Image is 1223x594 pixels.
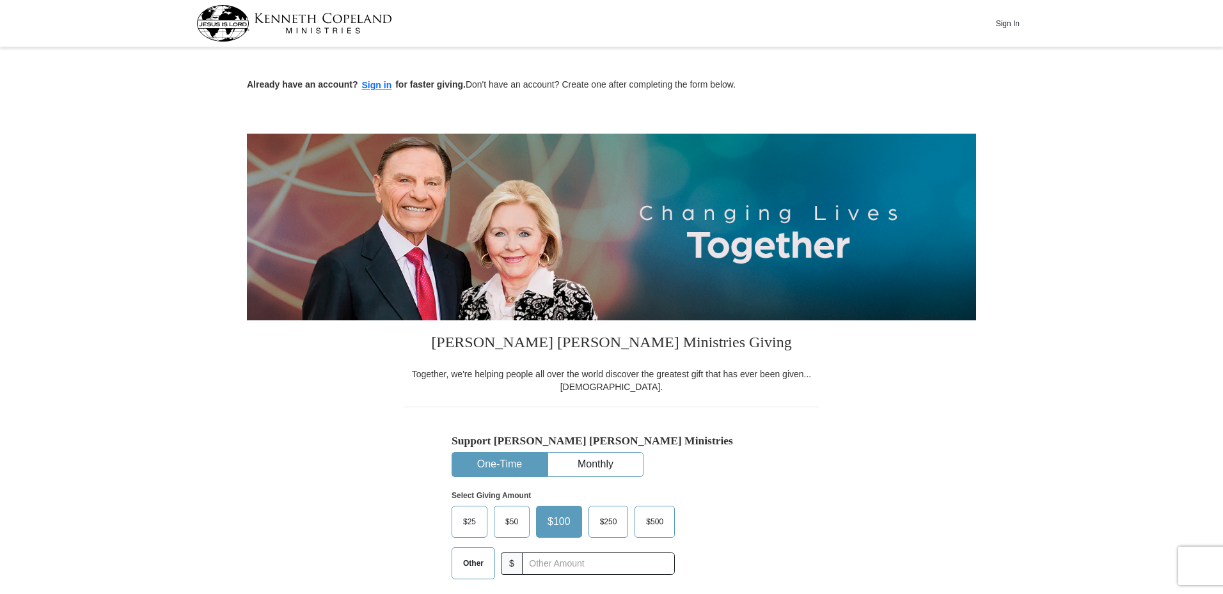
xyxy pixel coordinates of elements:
span: $250 [594,512,624,531]
button: Sign In [988,13,1027,33]
input: Other Amount [522,552,675,575]
div: Together, we're helping people all over the world discover the greatest gift that has ever been g... [404,368,819,393]
span: $25 [457,512,482,531]
span: $50 [499,512,525,531]
span: $100 [541,512,577,531]
h5: Support [PERSON_NAME] [PERSON_NAME] Ministries [452,434,771,448]
span: $ [501,552,523,575]
p: Don't have an account? Create one after completing the form below. [247,78,976,93]
button: One-Time [452,453,547,476]
h3: [PERSON_NAME] [PERSON_NAME] Ministries Giving [404,320,819,368]
span: Other [457,554,490,573]
button: Sign in [358,78,396,93]
button: Monthly [548,453,643,476]
strong: Select Giving Amount [452,491,531,500]
strong: Already have an account? for faster giving. [247,79,466,90]
span: $500 [640,512,670,531]
img: kcm-header-logo.svg [196,5,392,42]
